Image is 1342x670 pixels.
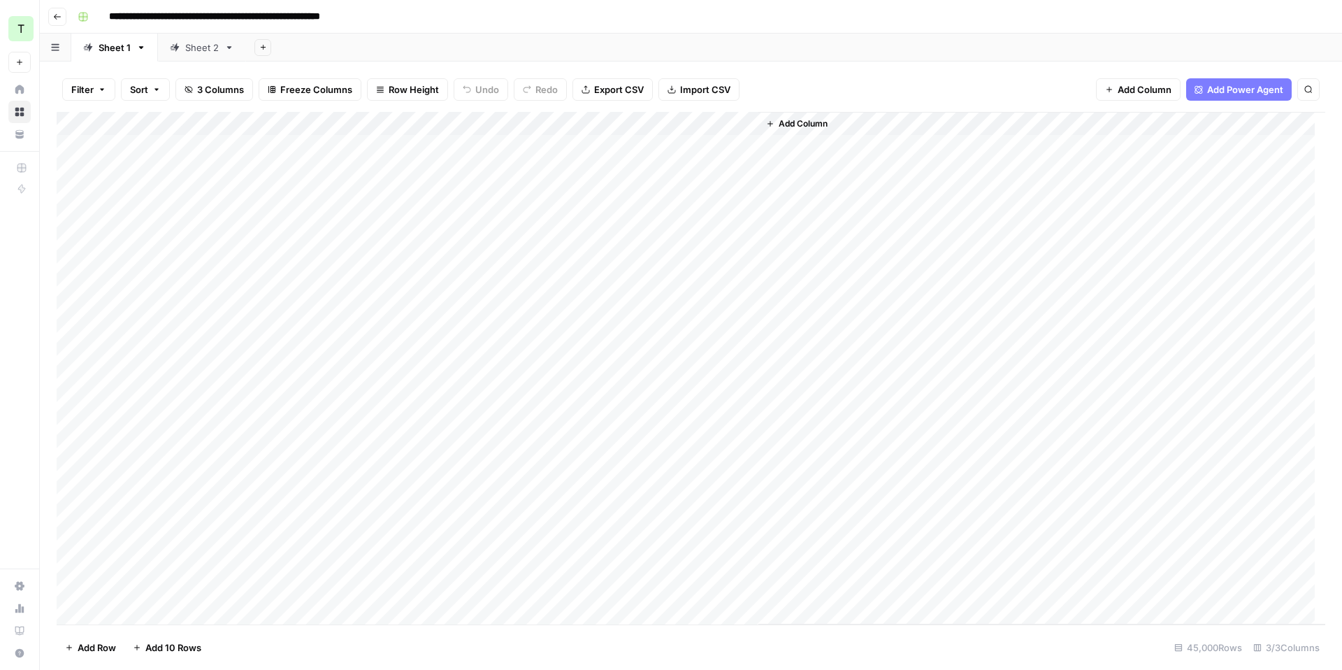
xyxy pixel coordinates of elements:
div: Sheet 1 [99,41,131,55]
span: T [17,20,24,37]
span: Export CSV [594,83,644,97]
span: Sort [130,83,148,97]
span: Add Row [78,641,116,655]
span: Add Column [779,117,828,130]
a: Browse [8,101,31,123]
a: Settings [8,575,31,597]
span: Freeze Columns [280,83,352,97]
span: Filter [71,83,94,97]
div: 45,000 Rows [1169,636,1248,659]
button: Import CSV [658,78,739,101]
button: Workspace: TY SEO Team [8,11,31,46]
span: Redo [535,83,558,97]
span: Undo [475,83,499,97]
button: Add Column [760,115,833,133]
a: Sheet 2 [158,34,246,62]
button: Add Column [1096,78,1181,101]
span: Row Height [389,83,439,97]
button: Sort [121,78,170,101]
button: Export CSV [572,78,653,101]
button: Help + Support [8,642,31,664]
a: Home [8,78,31,101]
button: Redo [514,78,567,101]
button: Row Height [367,78,448,101]
a: Your Data [8,123,31,145]
div: 3/3 Columns [1248,636,1325,659]
button: Filter [62,78,115,101]
button: Add Row [57,636,124,659]
a: Learning Hub [8,620,31,642]
button: Undo [454,78,508,101]
span: Add Power Agent [1207,83,1283,97]
div: Sheet 2 [185,41,219,55]
span: Add Column [1118,83,1171,97]
button: Add Power Agent [1186,78,1292,101]
a: Usage [8,597,31,620]
button: Add 10 Rows [124,636,210,659]
span: 3 Columns [197,83,244,97]
span: Import CSV [680,83,730,97]
button: 3 Columns [175,78,253,101]
span: Add 10 Rows [145,641,201,655]
button: Freeze Columns [259,78,361,101]
a: Sheet 1 [71,34,158,62]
